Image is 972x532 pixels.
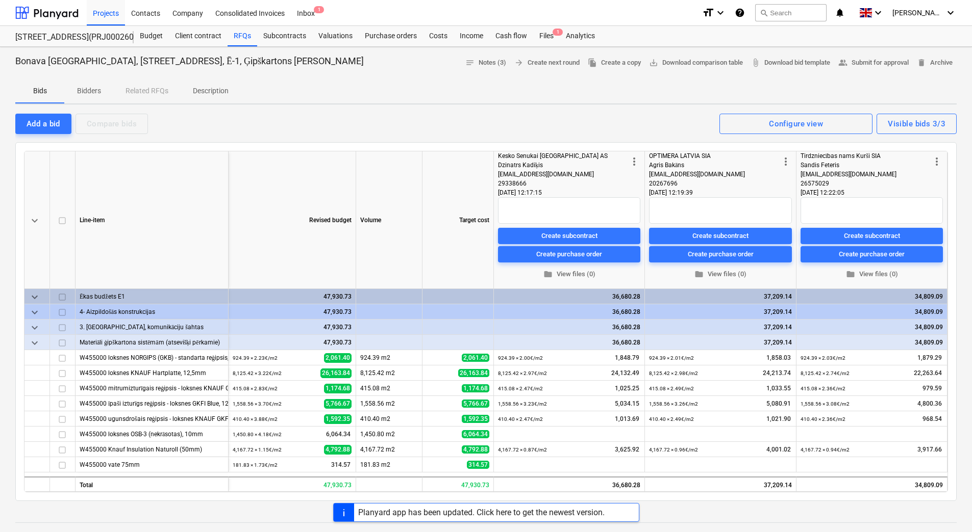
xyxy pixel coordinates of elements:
div: Cash flow [489,26,533,46]
div: Volume [356,151,422,289]
span: file_copy [588,58,597,67]
span: Submit for approval [838,57,909,69]
span: more_vert [780,155,792,168]
div: Add a bid [27,117,60,130]
p: Description [193,86,229,96]
button: Notes (3) [461,55,510,71]
div: Ēkas budžets E1 [80,289,224,304]
span: [EMAIL_ADDRESS][DOMAIN_NAME] [498,171,594,178]
button: Submit for approval [834,55,913,71]
div: 47,930.73 [233,304,352,320]
button: Create purchase order [801,246,943,262]
div: [STREET_ADDRESS](PRJ0002600) 2601946 [15,32,121,43]
div: 37,209.14 [649,335,792,350]
span: 1,025.25 [614,384,640,393]
div: Revised budget [229,151,356,289]
div: 47,930.73 [422,476,494,492]
div: 36,680.28 [498,289,640,304]
i: notifications [835,7,845,19]
div: 924.39 m2 [356,350,422,365]
span: View files (0) [805,269,939,280]
small: 924.39 × 2.03€ / m2 [801,355,845,361]
small: 1,450.80 × 4.18€ / m2 [233,432,282,437]
button: Create a copy [584,55,645,71]
small: 410.40 × 2.47€ / m2 [498,416,543,422]
button: View files (0) [801,267,943,282]
span: more_vert [628,155,640,168]
div: 410.40 m2 [356,411,422,427]
span: Notes (3) [465,57,506,69]
p: Bonava [GEOGRAPHIC_DATA], [STREET_ADDRESS], Ē-1, Ģipškartons [PERSON_NAME] [15,55,364,67]
span: 1,858.03 [765,354,792,362]
div: 1,558.56 m2 [356,396,422,411]
button: Create subcontract [498,228,640,244]
span: 1,021.90 [765,415,792,423]
div: Dzinatrs Kadiķis [498,161,628,170]
button: Create purchase order [498,246,640,262]
span: View files (0) [502,269,636,280]
span: 3,625.92 [614,445,640,454]
small: 410.40 × 2.49€ / m2 [649,416,694,422]
span: Download comparison table [649,57,743,69]
div: W455000 loksnes KNAUF Hartplatte, 12,5mm [80,365,224,380]
div: W455000 mitrumizturīgais reģipsis - loksnes KNAUF GKBI, 12,5mm, [80,381,224,395]
a: Income [454,26,489,46]
div: Create subcontract [844,230,900,242]
span: 24,213.74 [762,369,792,378]
div: 415.08 m2 [356,381,422,396]
span: keyboard_arrow_down [29,215,41,227]
div: 4,167.72 m2 [356,442,422,457]
span: 22,263.64 [913,369,943,378]
div: 36,680.28 [498,335,640,350]
div: Configure view [769,117,823,130]
div: 47,930.73 [233,289,352,304]
span: 6,064.34 [325,430,352,439]
span: Create next round [514,57,580,69]
button: Create next round [510,55,584,71]
a: Analytics [560,26,601,46]
span: delete [917,58,926,67]
div: Create purchase order [688,248,754,260]
div: Sandis Feteris [801,161,931,170]
small: 415.08 × 2.47€ / m2 [498,386,543,391]
small: 8,125.42 × 2.74€ / m2 [801,370,850,376]
span: 6,064.34 [462,430,489,438]
div: W455000 īpaši izturīgs reģipsis - loksnes GKFI Blue, 12,5mm [80,396,224,411]
div: Budget [134,26,169,46]
div: 37,209.14 [649,320,792,335]
div: 37,209.14 [649,304,792,320]
div: Materiāli ģipškartona sistēmām (atsevišķi pērkamie) [80,335,224,350]
span: folder [846,270,855,279]
div: 8,125.42 m2 [356,365,422,381]
span: people_alt [838,58,848,67]
div: Client contract [169,26,228,46]
button: Create subcontract [801,228,943,244]
div: Create purchase order [536,248,602,260]
button: Create subcontract [649,228,792,244]
div: 34,809.09 [801,320,943,335]
span: 4,800.36 [916,400,943,408]
small: 1,558.56 × 3.08€ / m2 [801,401,850,407]
small: 924.39 × 2.00€ / m2 [498,355,543,361]
div: Chat Widget [921,483,972,532]
div: Create subcontract [692,230,749,242]
div: 1,450.80 m2 [356,427,422,442]
button: Archive [913,55,957,71]
div: Costs [423,26,454,46]
span: 1,879.29 [916,354,943,362]
small: 415.08 × 2.49€ / m2 [649,386,694,391]
div: Planyard app has been updated. Click here to get the newest version. [358,508,605,517]
span: 1,033.55 [765,384,792,393]
small: 181.83 × 1.73€ / m2 [233,462,278,468]
a: Purchase orders [359,26,423,46]
div: 181.83 m2 [356,457,422,472]
div: Total [76,476,229,492]
button: Add a bid [15,114,71,134]
span: 5,766.67 [324,399,352,409]
div: [DATE] 12:17:15 [498,188,640,197]
small: 1,558.56 × 3.70€ / m2 [233,401,282,407]
div: RFQs [228,26,257,46]
div: 20267696 [649,179,780,188]
div: Tirdzniecības nams Kurši SIA [801,151,931,161]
